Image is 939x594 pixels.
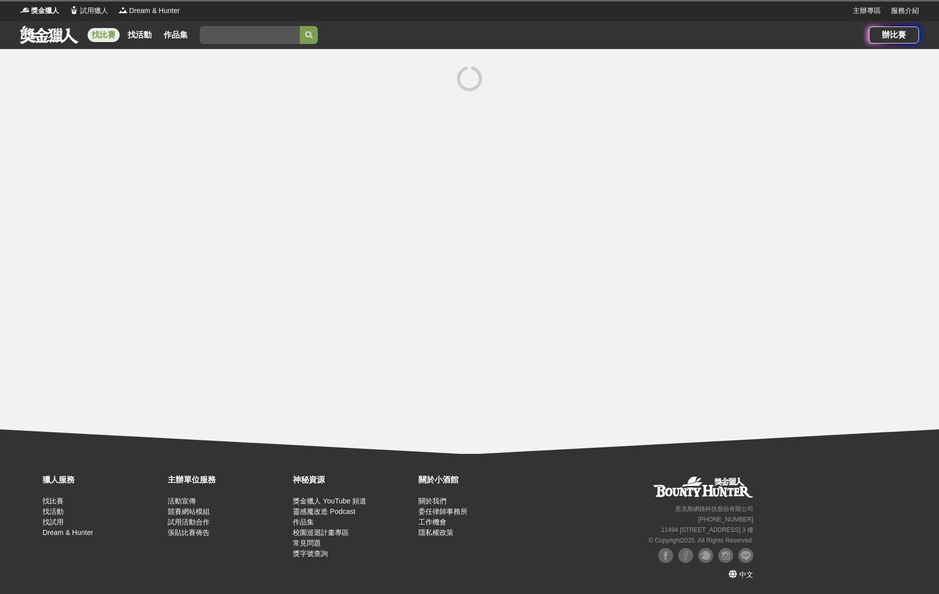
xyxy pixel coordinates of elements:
img: Logo [118,5,128,15]
a: 獎金獵人 YouTube 頻道 [293,497,366,505]
a: 找比賽 [88,28,120,42]
a: 獎字號查詢 [293,549,328,557]
a: Logo獎金獵人 [20,6,59,16]
a: Logo試用獵人 [69,6,108,16]
a: 校園巡迴計畫專區 [293,528,349,536]
a: 委任律師事務所 [418,507,467,515]
a: 找比賽 [43,497,64,505]
a: Dream & Hunter [43,528,93,536]
span: Dream & Hunter [129,6,180,16]
a: 找試用 [43,518,64,526]
a: 作品集 [160,28,192,42]
a: 活動宣傳 [168,497,196,505]
a: 找活動 [43,507,64,515]
img: Logo [20,5,30,15]
img: Logo [69,5,79,15]
div: 神秘資源 [293,474,413,486]
a: LogoDream & Hunter [118,6,180,16]
div: 主辦單位服務 [168,474,288,486]
span: 中文 [739,570,753,578]
small: © Copyright 2025 . All Rights Reserved. [649,537,753,544]
a: 靈感魔改造 Podcast [293,507,355,515]
small: 11494 [STREET_ADDRESS] 3 樓 [661,526,753,533]
a: 找活動 [124,28,156,42]
a: 隱私權政策 [418,528,453,536]
a: 試用活動合作 [168,518,210,526]
img: Plurk [698,548,713,563]
img: Facebook [658,548,673,563]
a: 辦比賽 [869,27,919,44]
a: 主辦專區 [853,6,881,16]
span: 試用獵人 [80,6,108,16]
small: 恩克斯網路科技股份有限公司 [675,505,753,512]
small: [PHONE_NUMBER] [698,516,753,523]
img: LINE [738,548,753,563]
span: 獎金獵人 [31,6,59,16]
img: Instagram [718,548,733,563]
a: 工作機會 [418,518,446,526]
img: Facebook [678,548,693,563]
a: 張貼比賽佈告 [168,528,210,536]
a: 關於我們 [418,497,446,505]
a: 服務介紹 [891,6,919,16]
a: 常見問題 [293,539,321,547]
div: 關於小酒館 [418,474,539,486]
a: 競賽網站模組 [168,507,210,515]
a: 作品集 [293,518,314,526]
div: 獵人服務 [43,474,163,486]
